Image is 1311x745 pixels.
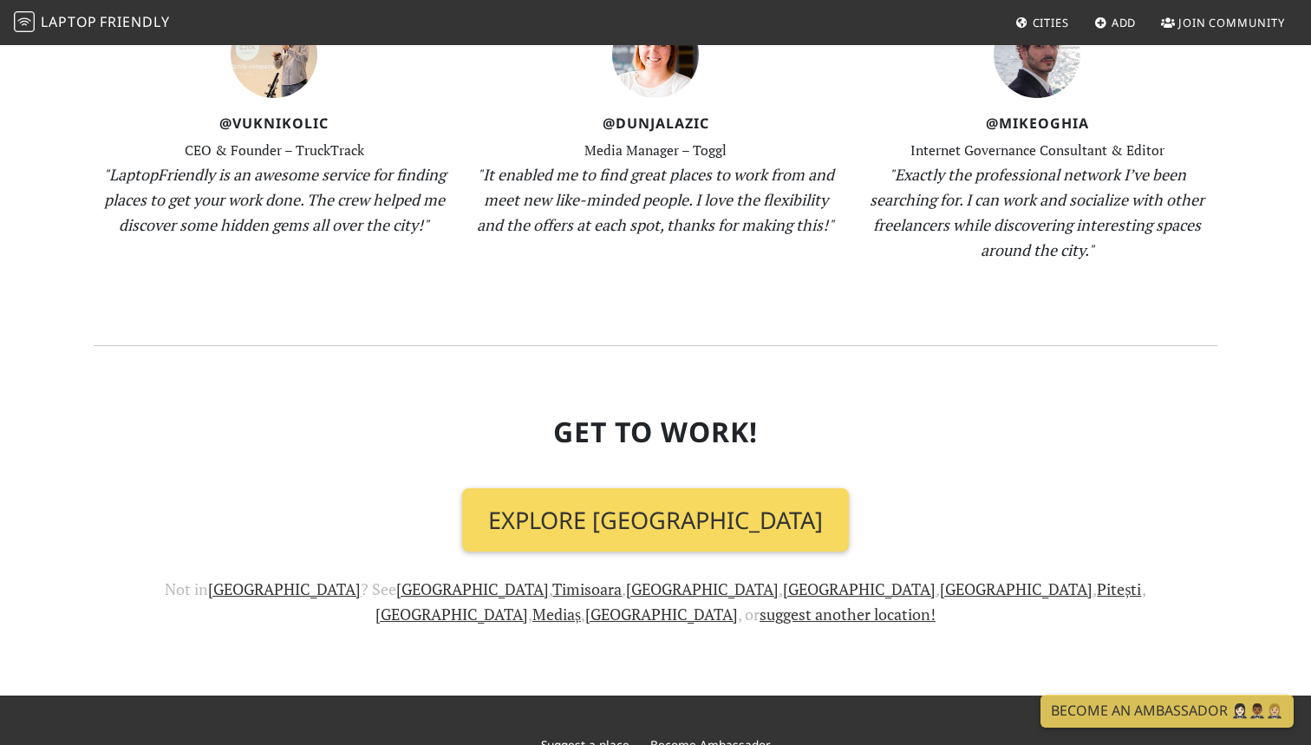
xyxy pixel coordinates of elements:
[994,11,1080,98] img: mike-oghia-399ba081a07d163c9c5512fe0acc6cb95335c0f04cd2fe9eaa138443c185c3a9.jpg
[760,604,936,624] a: suggest another location!
[783,578,936,599] a: [GEOGRAPHIC_DATA]
[208,578,361,599] a: [GEOGRAPHIC_DATA]
[41,12,97,31] span: Laptop
[1033,15,1069,30] span: Cities
[231,11,317,98] img: vuk-nikolic-069e55947349021af2d479c15570516ff0841d81a22ee9013225a9fbfb17053d.jpg
[14,11,35,32] img: LaptopFriendly
[1154,7,1292,38] a: Join Community
[475,115,836,132] h4: @DunjaLazic
[94,115,454,132] h4: @VukNikolic
[396,578,549,599] a: [GEOGRAPHIC_DATA]
[375,604,528,624] a: [GEOGRAPHIC_DATA]
[477,164,834,235] em: "It enabled me to find great places to work from and meet new like-minded people. I love the flex...
[185,141,364,160] small: CEO & Founder – TruckTrack
[552,578,622,599] a: Timisoara
[532,604,581,624] a: Mediaș
[1087,7,1144,38] a: Add
[870,164,1204,259] em: "Exactly the professional network I’ve been searching for. I can work and socialize with other fr...
[14,8,170,38] a: LaptopFriendly LaptopFriendly
[940,578,1092,599] a: [GEOGRAPHIC_DATA]
[165,578,1145,624] span: Not in ? See , , , , , , , , , or
[626,578,779,599] a: [GEOGRAPHIC_DATA]
[910,141,1164,160] small: Internet Governance Consultant & Editor
[103,164,446,235] em: "LaptopFriendly is an awesome service for finding places to get your work done. The crew helped m...
[462,488,849,552] a: Explore [GEOGRAPHIC_DATA]
[1178,15,1285,30] span: Join Community
[612,11,699,98] img: dunja-lazic-7e3f7dbf9bae496705a2cb1d0ad4506ae95adf44ba71bc6bf96fce6bb2209530.jpg
[1097,578,1141,599] a: Pitești
[585,604,738,624] a: [GEOGRAPHIC_DATA]
[1008,7,1076,38] a: Cities
[94,415,1217,448] h2: Get To Work!
[857,115,1217,132] h4: @MikeOghia
[584,141,727,160] small: Media Manager – Toggl
[100,12,169,31] span: Friendly
[1112,15,1137,30] span: Add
